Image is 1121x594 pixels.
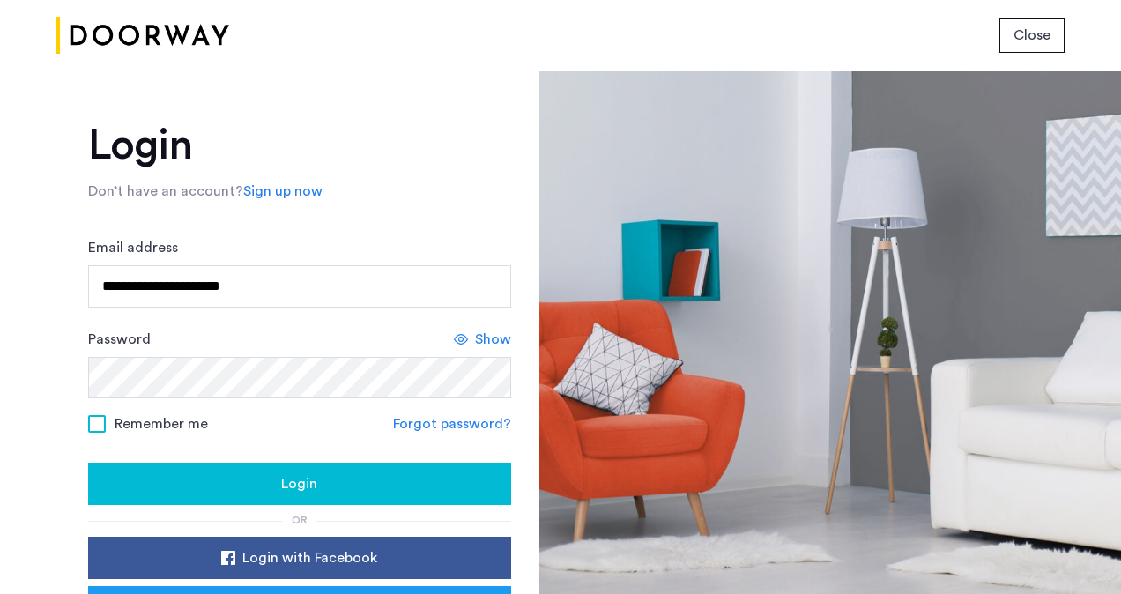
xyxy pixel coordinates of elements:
[88,184,243,198] span: Don’t have an account?
[393,413,511,434] a: Forgot password?
[475,329,511,350] span: Show
[281,473,317,494] span: Login
[242,547,377,568] span: Login with Facebook
[56,3,229,69] img: logo
[88,329,151,350] label: Password
[999,18,1065,53] button: button
[88,237,178,258] label: Email address
[88,463,511,505] button: button
[243,181,323,202] a: Sign up now
[292,515,308,525] span: or
[88,124,511,167] h1: Login
[115,413,208,434] span: Remember me
[1013,25,1050,46] span: Close
[88,537,511,579] button: button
